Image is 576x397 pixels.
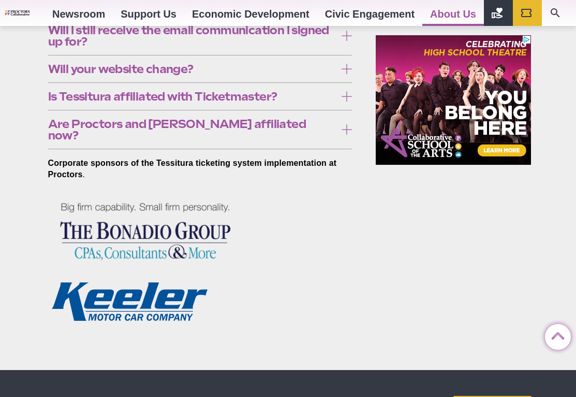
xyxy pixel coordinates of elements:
span: Is Tessitura affiliated with Ticketmaster? [48,91,336,102]
iframe: Advertisement [376,35,531,165]
span: Will I still receive the email communication I signed up for? [48,24,336,47]
span: Are Proctors and [PERSON_NAME] affiliated now? [48,118,336,141]
img: Proctors logo [5,10,45,16]
strong: Corporate sponsors of the Tessitura ticketing system implementation at Proctors [48,159,337,179]
p: . [48,158,352,180]
a: Back to Top [545,324,566,345]
span: Will your website change? [48,63,336,75]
